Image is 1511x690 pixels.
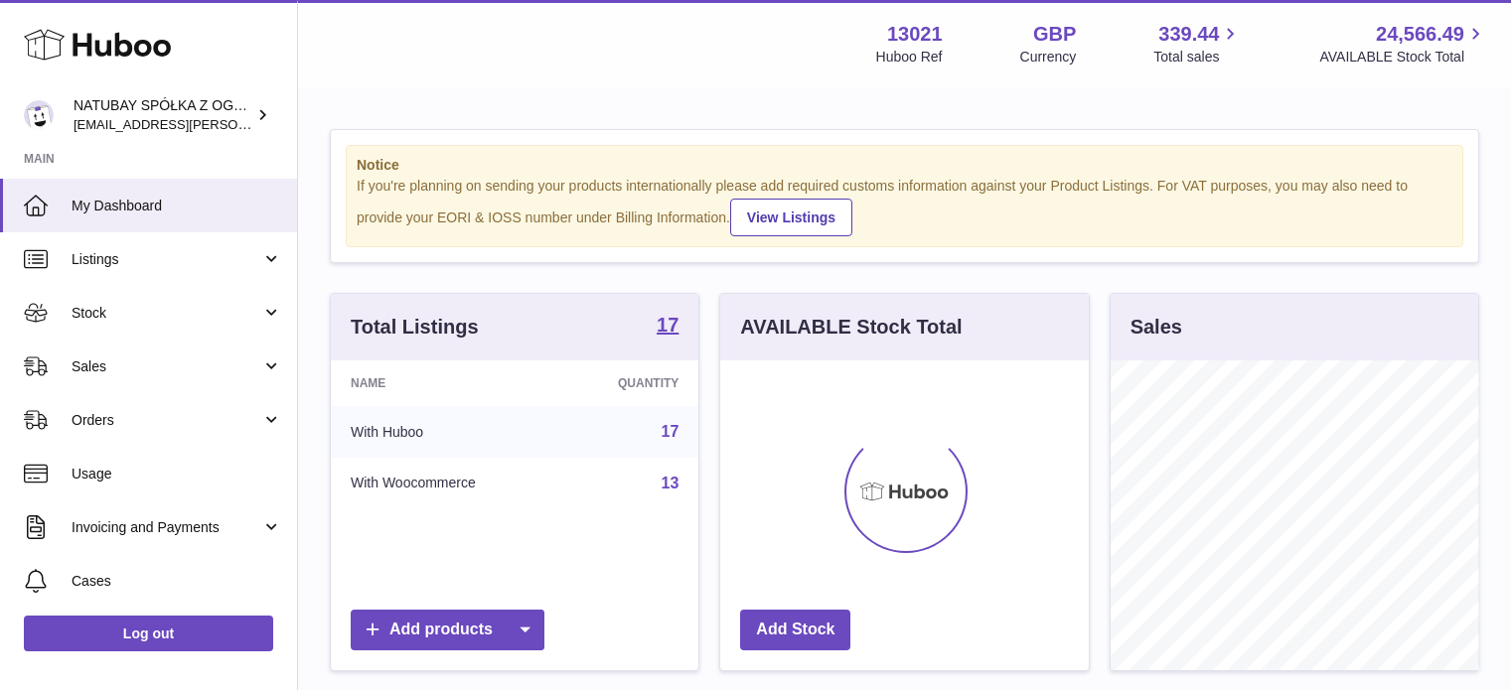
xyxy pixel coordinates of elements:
a: 13 [662,475,680,491]
span: Invoicing and Payments [72,518,261,537]
th: Quantity [559,360,699,406]
div: Huboo Ref [876,48,943,67]
div: If you're planning on sending your products internationally please add required customs informati... [357,177,1452,236]
span: AVAILABLE Stock Total [1319,48,1487,67]
div: NATUBAY SPÓŁKA Z OGRANICZONĄ ODPOWIEDZIALNOŚCIĄ [74,96,252,134]
span: Cases [72,572,282,591]
span: 339.44 [1158,21,1219,48]
a: Add Stock [740,610,850,650]
h3: Total Listings [351,314,479,341]
h3: Sales [1131,314,1182,341]
img: kacper.antkowski@natubay.pl [24,100,54,130]
a: 339.44 Total sales [1153,21,1242,67]
a: 24,566.49 AVAILABLE Stock Total [1319,21,1487,67]
strong: Notice [357,156,1452,175]
a: Log out [24,616,273,651]
th: Name [331,360,559,406]
a: 17 [657,315,679,339]
span: Orders [72,411,261,430]
span: Usage [72,465,282,483]
div: Currency [1020,48,1077,67]
a: Add products [351,610,544,650]
span: 24,566.49 [1376,21,1464,48]
span: Stock [72,304,261,323]
span: Listings [72,250,261,269]
span: My Dashboard [72,197,282,215]
a: View Listings [730,199,852,236]
td: With Woocommerce [331,458,559,509]
strong: 13021 [887,21,943,48]
h3: AVAILABLE Stock Total [740,314,962,341]
span: Sales [72,357,261,376]
strong: 17 [657,315,679,335]
span: Total sales [1153,48,1242,67]
strong: GBP [1033,21,1076,48]
a: 17 [662,423,680,440]
span: [EMAIL_ADDRESS][PERSON_NAME][DOMAIN_NAME] [74,116,398,132]
td: With Huboo [331,406,559,458]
